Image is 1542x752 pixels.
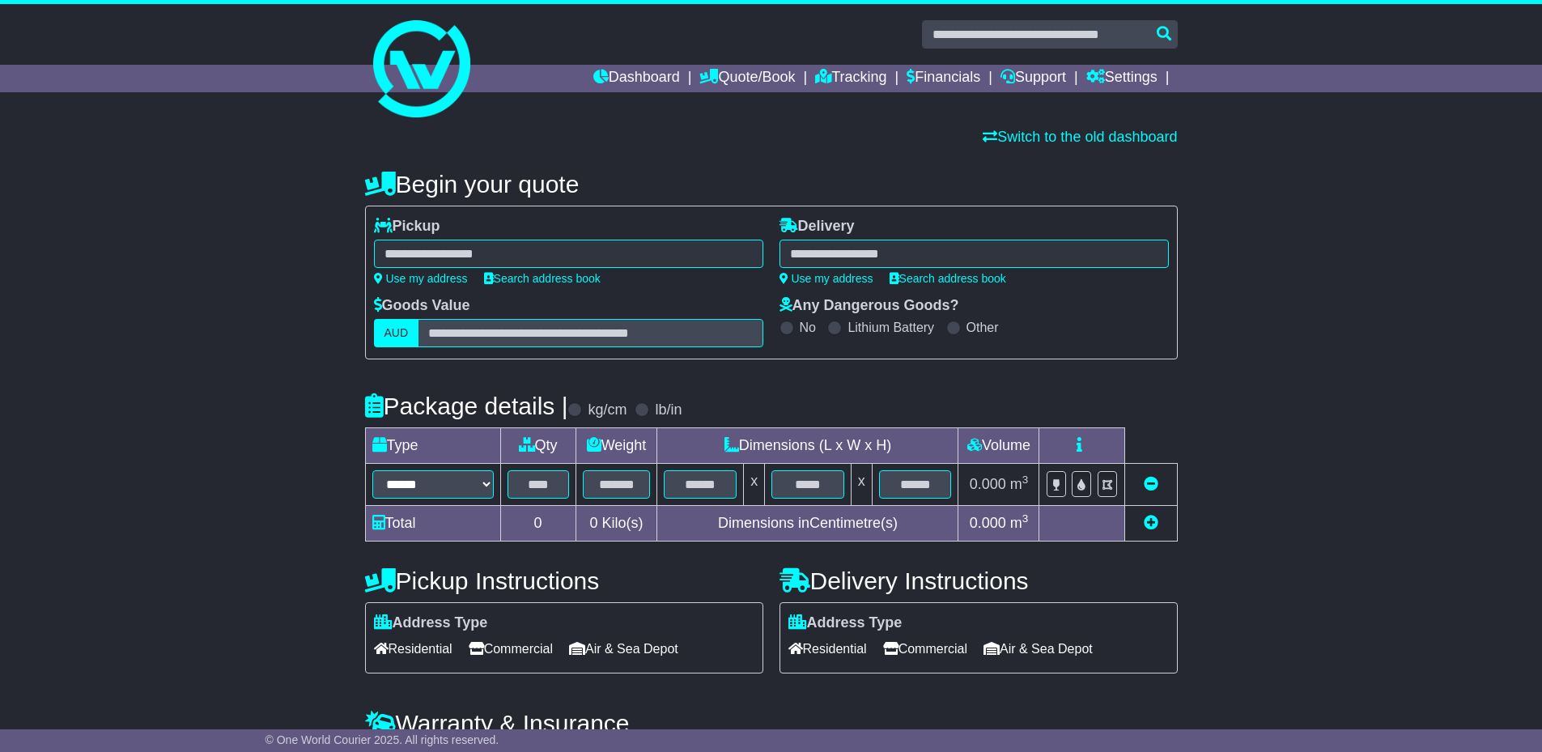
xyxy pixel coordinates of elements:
sup: 3 [1022,512,1029,525]
label: No [800,320,816,335]
label: Lithium Battery [847,320,934,335]
a: Tracking [815,65,886,92]
sup: 3 [1022,474,1029,486]
span: Air & Sea Depot [983,636,1093,661]
span: Residential [788,636,867,661]
td: Kilo(s) [576,506,657,542]
a: Add new item [1144,515,1158,531]
td: 0 [500,506,576,542]
span: 0.000 [970,515,1006,531]
label: AUD [374,319,419,347]
td: Type [365,428,500,464]
label: Other [966,320,999,335]
a: Use my address [779,272,873,285]
span: Air & Sea Depot [569,636,678,661]
a: Search address book [890,272,1006,285]
label: Delivery [779,218,855,236]
span: Residential [374,636,452,661]
td: Weight [576,428,657,464]
label: Address Type [788,614,903,632]
a: Financials [907,65,980,92]
h4: Delivery Instructions [779,567,1178,594]
h4: Pickup Instructions [365,567,763,594]
td: Qty [500,428,576,464]
a: Use my address [374,272,468,285]
a: Switch to the old dashboard [983,129,1177,145]
h4: Begin your quote [365,171,1178,198]
td: Dimensions (L x W x H) [657,428,958,464]
span: m [1010,515,1029,531]
span: 0 [589,515,597,531]
h4: Warranty & Insurance [365,710,1178,737]
span: Commercial [469,636,553,661]
span: 0.000 [970,476,1006,492]
a: Quote/Book [699,65,795,92]
span: © One World Courier 2025. All rights reserved. [265,733,499,746]
label: kg/cm [588,401,627,419]
td: Total [365,506,500,542]
a: Remove this item [1144,476,1158,492]
label: Goods Value [374,297,470,315]
a: Settings [1086,65,1158,92]
label: lb/in [655,401,682,419]
label: Any Dangerous Goods? [779,297,959,315]
span: Commercial [883,636,967,661]
h4: Package details | [365,393,568,419]
td: Volume [958,428,1039,464]
label: Address Type [374,614,488,632]
span: m [1010,476,1029,492]
a: Support [1000,65,1066,92]
td: Dimensions in Centimetre(s) [657,506,958,542]
a: Dashboard [593,65,680,92]
a: Search address book [484,272,601,285]
td: x [851,464,872,506]
td: x [744,464,765,506]
label: Pickup [374,218,440,236]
